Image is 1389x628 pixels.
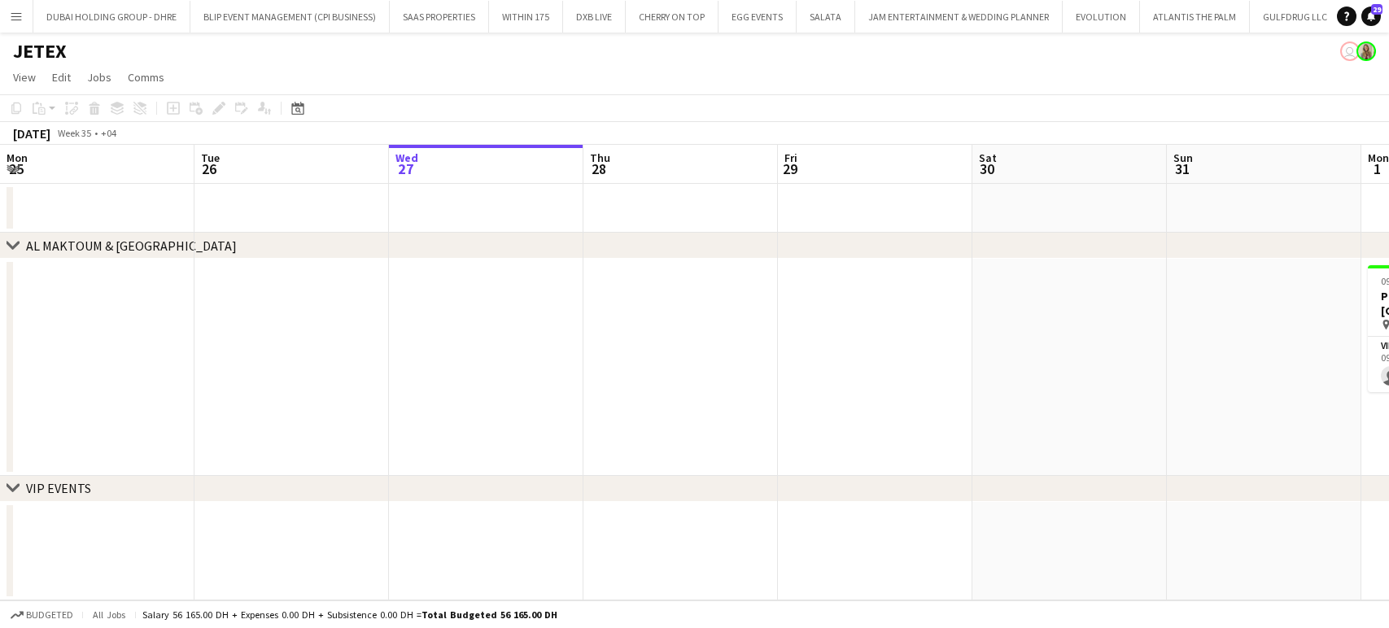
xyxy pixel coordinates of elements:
button: JAM ENTERTAINMENT & WEDDING PLANNER [855,1,1063,33]
span: 31 [1171,159,1193,178]
span: Mon [1368,150,1389,165]
button: EVOLUTION [1063,1,1140,33]
span: Fri [784,150,797,165]
span: All jobs [90,608,129,621]
span: Tue [201,150,220,165]
span: Sun [1173,150,1193,165]
span: View [13,70,36,85]
a: Comms [121,67,171,88]
span: Mon [7,150,28,165]
button: DXB LIVE [563,1,626,33]
button: ATLANTIS THE PALM [1140,1,1250,33]
div: +04 [101,127,116,139]
button: SALATA [797,1,855,33]
button: Budgeted [8,606,76,624]
a: Jobs [81,67,118,88]
span: 30 [976,159,997,178]
span: Edit [52,70,71,85]
button: BLIP EVENT MANAGEMENT (CPI BUSINESS) [190,1,390,33]
div: [DATE] [13,125,50,142]
div: AL MAKTOUM & [GEOGRAPHIC_DATA] [26,238,237,254]
span: 28 [587,159,610,178]
span: Week 35 [54,127,94,139]
div: VIP EVENTS [26,480,91,496]
button: WITHIN 175 [489,1,563,33]
span: Sat [979,150,997,165]
button: EGG EVENTS [719,1,797,33]
span: Jobs [87,70,111,85]
span: 29 [1371,4,1382,15]
div: Salary 56 165.00 DH + Expenses 0.00 DH + Subsistence 0.00 DH = [142,608,557,621]
span: Thu [590,150,610,165]
button: SAAS PROPERTIES [390,1,489,33]
button: DUBAI HOLDING GROUP - DHRE [33,1,190,33]
app-user-avatar: Kerem Sungur [1340,41,1360,61]
h1: JETEX [13,39,67,63]
a: Edit [46,67,77,88]
span: Comms [128,70,164,85]
app-user-avatar: Viviane Melatti [1356,41,1376,61]
span: Total Budgeted 56 165.00 DH [422,608,557,621]
span: Wed [395,150,418,165]
span: 27 [393,159,418,178]
span: Budgeted [26,609,73,621]
span: 26 [199,159,220,178]
span: 25 [4,159,28,178]
span: 1 [1365,159,1389,178]
a: 29 [1361,7,1381,26]
a: View [7,67,42,88]
span: 29 [782,159,797,178]
button: GULFDRUG LLC [1250,1,1341,33]
button: CHERRY ON TOP [626,1,719,33]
